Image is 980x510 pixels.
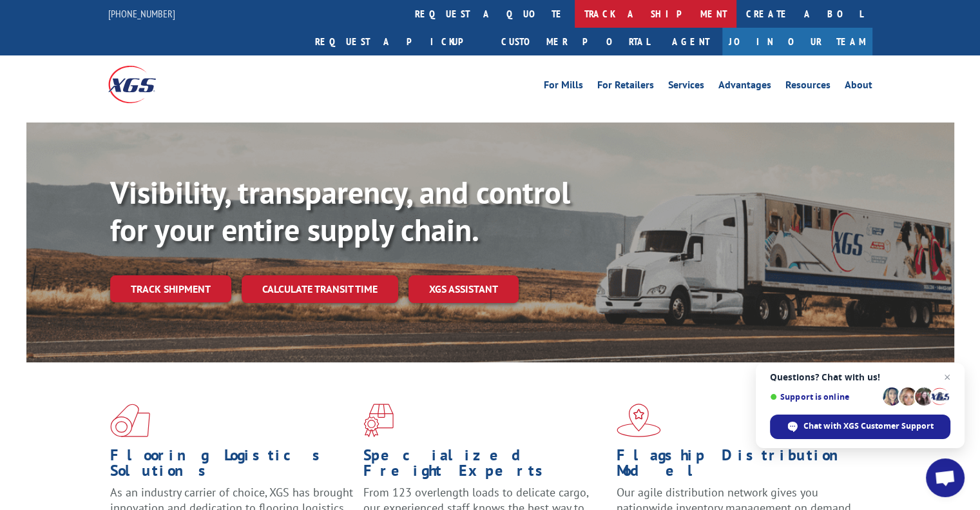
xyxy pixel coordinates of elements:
[242,275,398,303] a: Calculate transit time
[544,80,583,94] a: For Mills
[722,28,872,55] a: Join Our Team
[305,28,492,55] a: Request a pickup
[110,172,570,250] b: Visibility, transparency, and control for your entire supply chain.
[617,404,661,437] img: xgs-icon-flagship-distribution-model-red
[597,80,654,94] a: For Retailers
[408,275,519,303] a: XGS ASSISTANT
[110,404,150,437] img: xgs-icon-total-supply-chain-intelligence-red
[718,80,771,94] a: Advantages
[659,28,722,55] a: Agent
[845,80,872,94] a: About
[926,458,965,497] div: Open chat
[939,369,955,385] span: Close chat
[617,447,860,485] h1: Flagship Distribution Model
[363,404,394,437] img: xgs-icon-focused-on-flooring-red
[110,447,354,485] h1: Flooring Logistics Solutions
[363,447,607,485] h1: Specialized Freight Experts
[110,275,231,302] a: Track shipment
[770,372,950,382] span: Questions? Chat with us!
[492,28,659,55] a: Customer Portal
[770,392,878,402] span: Support is online
[803,420,934,432] span: Chat with XGS Customer Support
[108,7,175,20] a: [PHONE_NUMBER]
[785,80,831,94] a: Resources
[770,415,950,439] div: Chat with XGS Customer Support
[668,80,704,94] a: Services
